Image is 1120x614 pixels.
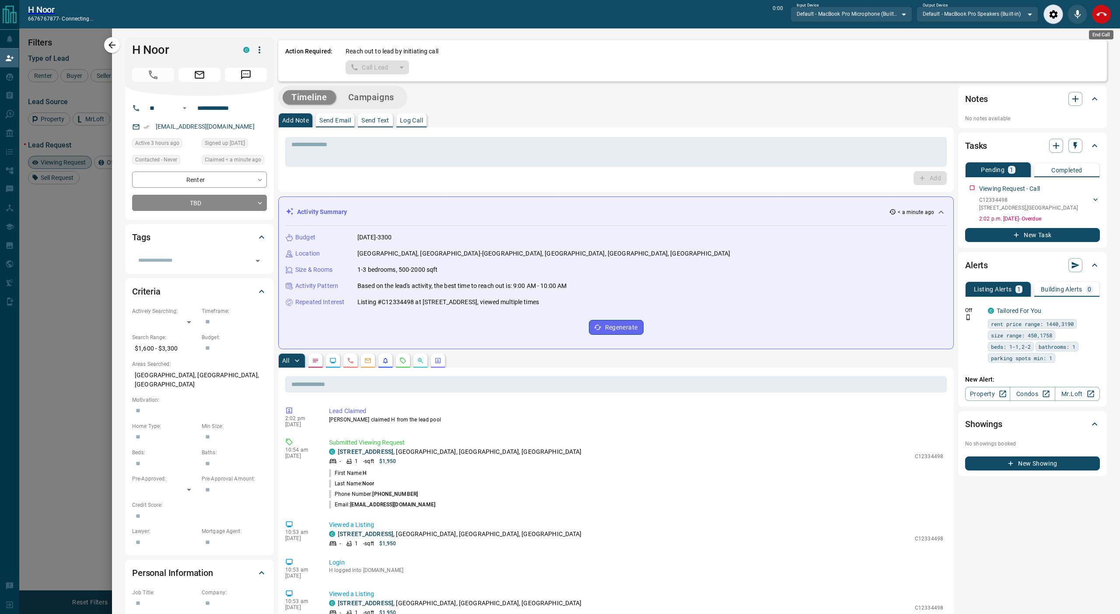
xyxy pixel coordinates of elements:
[143,124,150,130] svg: Email Verified
[202,155,267,167] div: Sun Aug 17 2025
[915,535,943,543] p: C12334498
[282,358,289,364] p: All
[329,407,943,416] p: Lead Claimed
[132,360,267,368] p: Areas Searched:
[295,281,338,291] p: Activity Pattern
[965,258,988,272] h2: Alerts
[363,470,367,476] span: H
[379,540,396,547] p: $1,950
[898,208,934,216] p: < a minute ago
[357,249,731,258] p: [GEOGRAPHIC_DATA], [GEOGRAPHIC_DATA]-[GEOGRAPHIC_DATA], [GEOGRAPHIC_DATA], [GEOGRAPHIC_DATA], [GE...
[252,255,264,267] button: Open
[205,155,261,164] span: Claimed < a minute ago
[1039,342,1075,351] span: bathrooms: 1
[178,68,220,82] span: Email
[132,589,197,596] p: Job Title:
[329,416,943,424] p: [PERSON_NAME] claimed H from the lead pool
[202,333,267,341] p: Budget:
[285,529,316,535] p: 10:53 am
[132,68,174,82] span: Call
[965,417,1002,431] h2: Showings
[1067,4,1087,24] div: Mute
[338,530,582,539] p: , [GEOGRAPHIC_DATA], [GEOGRAPHIC_DATA], [GEOGRAPHIC_DATA]
[156,123,255,130] a: [EMAIL_ADDRESS][DOMAIN_NAME]
[202,527,267,535] p: Mortgage Agent:
[297,207,347,217] p: Activity Summary
[329,490,418,498] p: Phone Number:
[965,92,988,106] h2: Notes
[285,453,316,459] p: [DATE]
[979,194,1100,214] div: C12334498[STREET_ADDRESS],[GEOGRAPHIC_DATA]
[319,117,351,123] p: Send Email
[202,449,267,456] p: Baths:
[991,331,1052,340] span: size range: 450,1758
[1010,387,1055,401] a: Condos
[132,501,267,509] p: Credit Score:
[965,440,1100,448] p: No showings booked
[132,227,267,248] div: Tags
[346,47,438,56] p: Reach out to lead by initiating call
[329,449,335,455] div: condos.ca
[329,520,943,530] p: Viewed a Listing
[202,589,267,596] p: Company:
[329,480,374,488] p: Last Name:
[285,573,316,579] p: [DATE]
[285,598,316,604] p: 10:53 am
[379,457,396,465] p: $1,950
[205,139,245,147] span: Signed up [DATE]
[282,117,309,123] p: Add Note
[285,447,316,453] p: 10:54 am
[965,115,1100,123] p: No notes available
[132,195,267,211] div: TBD
[355,457,358,465] p: 1
[991,354,1052,362] span: parking spots min: 1
[329,558,943,567] p: Login
[981,167,1004,173] p: Pending
[28,15,94,23] p: 6676767877 -
[1010,167,1013,173] p: 1
[1041,286,1082,292] p: Building Alerts
[589,320,644,335] button: Regenerate
[329,567,943,573] p: H logged into [DOMAIN_NAME]
[132,527,197,535] p: Lawyer:
[1051,167,1082,173] p: Completed
[965,255,1100,276] div: Alerts
[285,421,316,428] p: [DATE]
[350,502,435,508] span: [EMAIL_ADDRESS][DOMAIN_NAME]
[132,230,150,244] h2: Tags
[362,481,374,487] span: Noor
[361,117,389,123] p: Send Text
[997,307,1041,314] a: Tailored For You
[28,4,94,15] h2: H Noor
[338,530,393,537] a: [STREET_ADDRESS]
[329,501,435,509] p: Email:
[225,68,267,82] span: Message
[791,7,912,21] div: Default - MacBook Pro Microphone (Built-in)
[132,307,197,315] p: Actively Searching:
[135,155,177,164] span: Contacted - Never
[797,3,819,8] label: Input Device
[347,357,354,364] svg: Calls
[62,16,93,22] span: connecting...
[202,422,267,430] p: Min Size:
[355,540,358,547] p: 1
[132,172,267,188] div: Renter
[991,342,1031,351] span: beds: 1-1,2-2
[339,457,341,465] p: -
[285,47,332,74] p: Action Required:
[773,4,783,24] p: 0:00
[364,357,371,364] svg: Emails
[965,306,983,314] p: Off
[295,265,333,274] p: Size & Rooms
[132,368,267,392] p: [GEOGRAPHIC_DATA], [GEOGRAPHIC_DATA], [GEOGRAPHIC_DATA]
[357,265,438,274] p: 1-3 bedrooms, 500-2000 sqft
[988,308,994,314] div: condos.ca
[965,387,1010,401] a: Property
[346,60,409,74] div: split button
[965,139,987,153] h2: Tasks
[965,228,1100,242] button: New Task
[979,215,1100,223] p: 2:02 p.m. [DATE] - Overdue
[329,600,335,606] div: condos.ca
[991,319,1074,328] span: rent price range: 1440,3190
[202,307,267,315] p: Timeframe:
